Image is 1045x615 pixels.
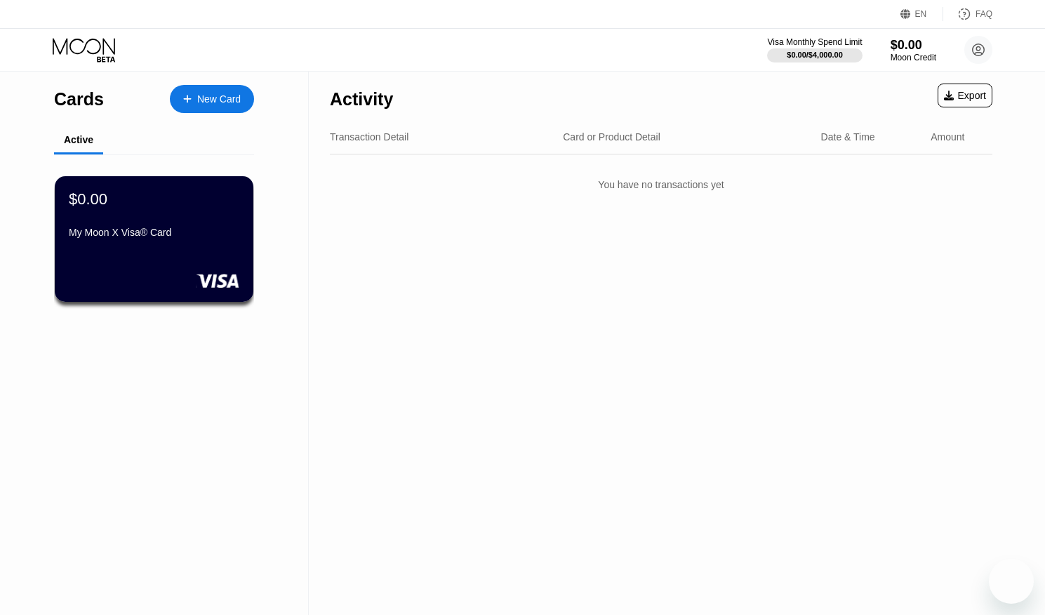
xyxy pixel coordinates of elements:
[64,134,93,145] div: Active
[767,37,862,47] div: Visa Monthly Spend Limit
[891,53,936,62] div: Moon Credit
[989,559,1034,604] iframe: Button to launch messaging window
[563,131,660,143] div: Card or Product Detail
[197,93,241,105] div: New Card
[69,190,107,209] div: $0.00
[900,7,943,21] div: EN
[976,9,992,19] div: FAQ
[170,85,254,113] div: New Card
[891,38,936,62] div: $0.00Moon Credit
[330,131,408,143] div: Transaction Detail
[69,227,239,238] div: My Moon X Visa® Card
[938,84,992,107] div: Export
[55,176,253,302] div: $0.00My Moon X Visa® Card
[943,7,992,21] div: FAQ
[330,165,992,204] div: You have no transactions yet
[821,131,875,143] div: Date & Time
[330,89,393,110] div: Activity
[931,131,964,143] div: Amount
[54,89,104,110] div: Cards
[891,38,936,53] div: $0.00
[767,37,862,62] div: Visa Monthly Spend Limit$0.00/$4,000.00
[915,9,927,19] div: EN
[787,51,843,59] div: $0.00 / $4,000.00
[944,90,986,101] div: Export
